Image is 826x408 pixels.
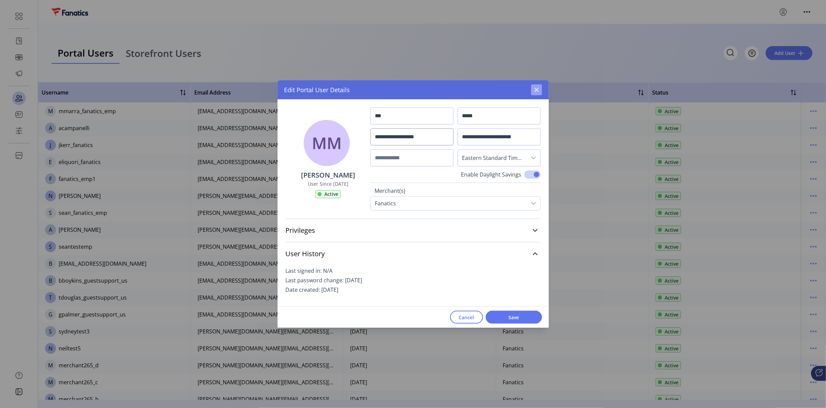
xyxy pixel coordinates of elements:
[486,311,542,324] button: Save
[286,267,541,275] label: Last signed in: N/A
[286,246,541,261] a: User History
[286,276,541,284] label: Last password change: [DATE]
[286,223,541,238] a: Privileges
[308,180,348,187] label: User Since [DATE]
[527,150,540,166] div: dropdown trigger
[459,314,474,321] span: Cancel
[301,170,355,180] p: [PERSON_NAME]
[461,170,522,179] label: Enable Daylight Savings
[458,150,527,166] span: Eastern Standard Time - New York (GMT-5)
[371,197,400,210] div: Fanatics
[286,250,325,257] span: User History
[286,227,316,234] span: Privileges
[286,267,541,302] div: User History
[286,286,541,294] label: Date created: [DATE]
[495,314,533,321] span: Save
[324,190,338,198] span: Active
[450,311,483,324] button: Cancel
[375,187,536,196] label: Merchant(s)
[312,131,342,155] span: MM
[284,85,350,95] span: Edit Portal User Details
